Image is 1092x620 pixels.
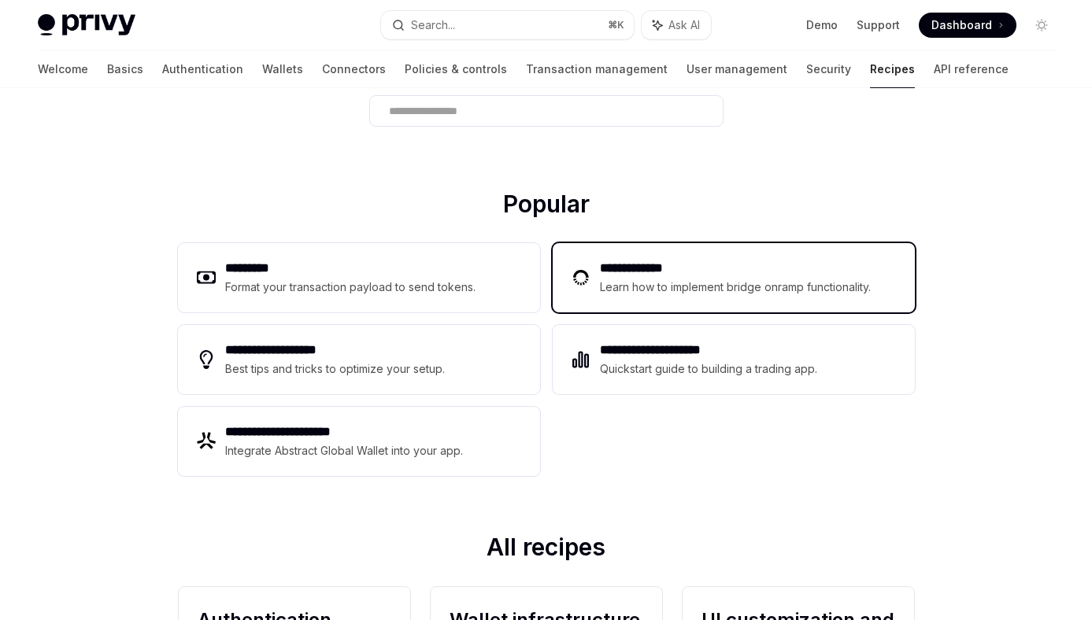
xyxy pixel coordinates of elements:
a: Security [806,50,851,88]
a: Policies & controls [405,50,507,88]
div: Best tips and tricks to optimize your setup. [225,360,447,378]
div: Learn how to implement bridge onramp functionality. [600,278,875,297]
span: ⌘ K [608,19,624,31]
a: Welcome [38,50,88,88]
button: Search...⌘K [381,11,635,39]
h2: All recipes [178,533,915,567]
div: Integrate Abstract Global Wallet into your app. [225,441,465,460]
a: Wallets [262,50,303,88]
div: Search... [411,16,455,35]
span: Ask AI [668,17,700,33]
a: Authentication [162,50,243,88]
a: **** ****Format your transaction payload to send tokens. [178,243,540,312]
a: Basics [107,50,143,88]
button: Toggle dark mode [1029,13,1054,38]
a: User management [687,50,787,88]
a: Connectors [322,50,386,88]
h2: Popular [178,190,915,224]
img: light logo [38,14,135,36]
a: Demo [806,17,838,33]
div: Quickstart guide to building a trading app. [600,360,818,378]
a: API reference [934,50,1009,88]
a: Support [857,17,900,33]
div: Format your transaction payload to send tokens. [225,278,476,297]
span: Dashboard [931,17,992,33]
a: Dashboard [919,13,1016,38]
a: **** **** ***Learn how to implement bridge onramp functionality. [553,243,915,312]
a: Transaction management [526,50,668,88]
button: Ask AI [642,11,711,39]
a: Recipes [870,50,915,88]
